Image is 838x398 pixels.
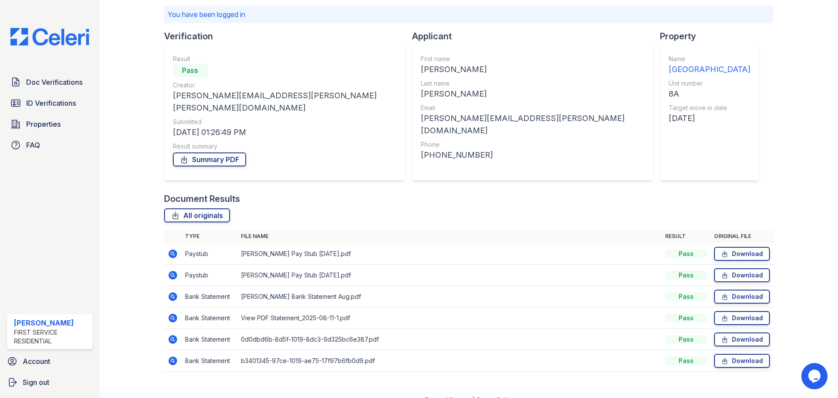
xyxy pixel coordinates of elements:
[182,265,237,286] td: Paystub
[662,229,711,243] th: Result
[173,81,396,90] div: Creator
[7,94,93,112] a: ID Verifications
[23,377,49,388] span: Sign out
[237,265,662,286] td: [PERSON_NAME] Pay Stub [DATE].pdf
[660,30,766,42] div: Property
[421,55,644,63] div: First name
[14,318,89,328] div: [PERSON_NAME]
[665,335,707,344] div: Pass
[421,149,644,161] div: [PHONE_NUMBER]
[421,88,644,100] div: [PERSON_NAME]
[173,126,396,138] div: [DATE] 01:26:49 PM
[173,152,246,166] a: Summary PDF
[669,104,750,112] div: Target move in date
[182,243,237,265] td: Paystub
[168,9,770,20] p: You have been logged in
[714,268,770,282] a: Download
[182,229,237,243] th: Type
[182,308,237,329] td: Bank Statement
[714,290,770,304] a: Download
[3,28,96,45] img: CE_Logo_Blue-a8612792a0a2168367f1c8372b55b34899dd931a85d93a1a3d3e32e68fde9ad4.png
[421,63,644,76] div: [PERSON_NAME]
[669,88,750,100] div: 8A
[164,193,240,205] div: Document Results
[7,73,93,91] a: Doc Verifications
[665,292,707,301] div: Pass
[714,354,770,368] a: Download
[164,30,412,42] div: Verification
[669,63,750,76] div: [GEOGRAPHIC_DATA]
[26,140,40,150] span: FAQ
[237,329,662,350] td: 0d0dbd6b-8d5f-1019-8dc3-9d325bc6e387.pdf
[669,55,750,63] div: Name
[164,208,230,222] a: All originals
[714,332,770,346] a: Download
[421,104,644,112] div: Email
[711,229,773,243] th: Original file
[669,79,750,88] div: Unit number
[421,112,644,137] div: [PERSON_NAME][EMAIL_ADDRESS][PERSON_NAME][DOMAIN_NAME]
[7,136,93,154] a: FAQ
[714,247,770,261] a: Download
[412,30,660,42] div: Applicant
[714,311,770,325] a: Download
[173,118,396,126] div: Submitted
[665,356,707,365] div: Pass
[3,353,96,370] a: Account
[182,286,237,308] td: Bank Statement
[26,119,61,129] span: Properties
[665,314,707,322] div: Pass
[237,350,662,372] td: b3401345-97ce-1019-ae75-17f97b6fb0d9.pdf
[173,90,396,114] div: [PERSON_NAME][EMAIL_ADDRESS][PERSON_NAME][PERSON_NAME][DOMAIN_NAME]
[669,55,750,76] a: Name [GEOGRAPHIC_DATA]
[237,286,662,308] td: [PERSON_NAME] Bank Statement Aug.pdf
[237,229,662,243] th: File name
[237,308,662,329] td: View PDF Statement_2025-08-11-1.pdf
[26,77,82,87] span: Doc Verifications
[173,55,396,63] div: Result
[26,98,76,108] span: ID Verifications
[665,249,707,258] div: Pass
[669,112,750,125] div: [DATE]
[14,328,89,346] div: First Service Residential
[421,79,644,88] div: Last name
[173,142,396,151] div: Result summary
[801,363,829,389] iframe: chat widget
[182,329,237,350] td: Bank Statement
[7,115,93,133] a: Properties
[173,63,208,77] div: Pass
[421,140,644,149] div: Phone
[237,243,662,265] td: [PERSON_NAME] Pay Stub [DATE].pdf
[23,356,50,367] span: Account
[3,374,96,391] a: Sign out
[182,350,237,372] td: Bank Statement
[665,271,707,280] div: Pass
